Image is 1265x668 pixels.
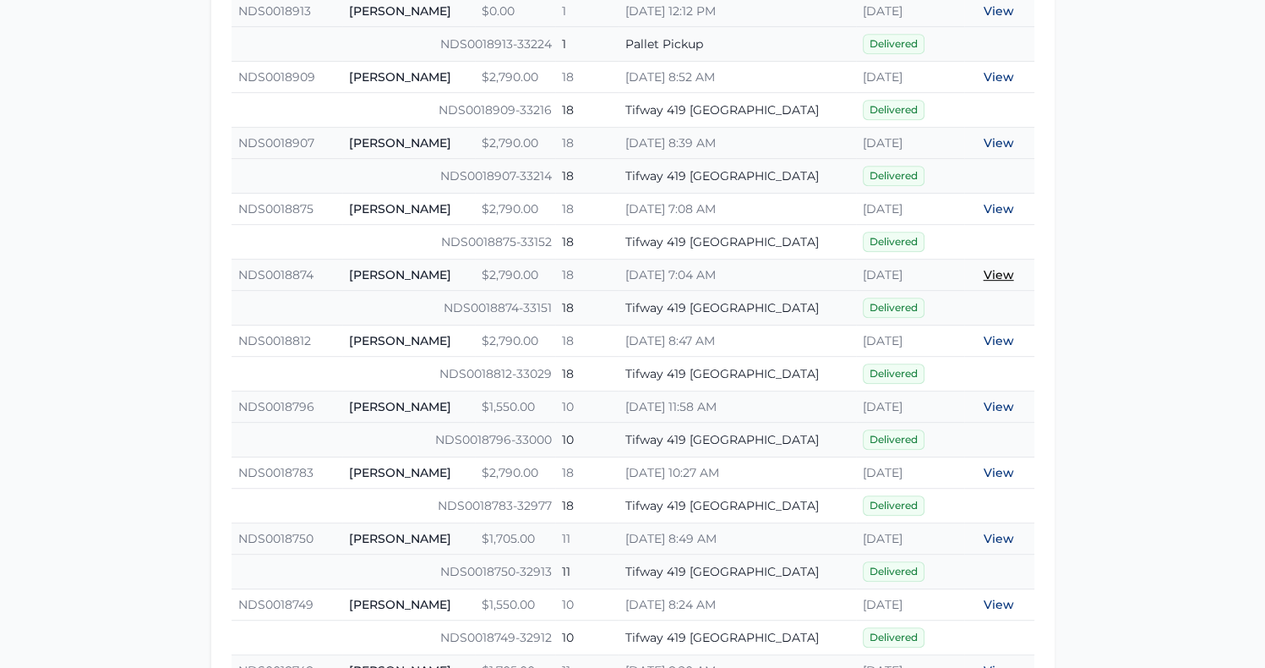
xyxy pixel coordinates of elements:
td: [DATE] [856,589,964,621]
td: [DATE] [856,62,964,93]
span: Delivered [863,166,924,186]
td: [DATE] 7:04 AM [619,260,856,291]
td: 18 [555,62,618,93]
a: NDS0018875 [238,201,314,216]
td: Tifway 419 [GEOGRAPHIC_DATA] [619,621,856,655]
td: [PERSON_NAME] [342,589,475,621]
span: Delivered [863,364,924,384]
td: 18 [555,225,618,260]
td: [PERSON_NAME] [342,128,475,159]
td: [PERSON_NAME] [342,523,475,555]
td: 10 [555,621,618,655]
td: 18 [555,260,618,291]
td: $2,790.00 [475,62,555,93]
td: NDS0018796-33000 [232,423,556,457]
td: NDS0018812-33029 [232,357,556,391]
td: 18 [555,291,618,326]
td: [DATE] [856,260,964,291]
td: [DATE] [856,391,964,423]
td: NDS0018750-32913 [232,555,556,589]
span: Delivered [863,100,924,120]
td: 10 [555,391,618,423]
a: NDS0018874 [238,267,314,282]
td: 10 [555,589,618,621]
a: View [984,267,1014,282]
span: Delivered [863,34,924,54]
td: $1,550.00 [475,391,555,423]
td: [DATE] 8:49 AM [619,523,856,555]
td: 18 [555,128,618,159]
td: [DATE] 11:58 AM [619,391,856,423]
td: [DATE] [856,128,964,159]
a: View [984,3,1014,19]
td: NDS0018749-32912 [232,621,556,655]
td: $1,705.00 [475,523,555,555]
td: [DATE] [856,194,964,225]
a: NDS0018913 [238,3,311,19]
td: 11 [555,555,618,589]
span: Delivered [863,496,924,516]
td: Tifway 419 [GEOGRAPHIC_DATA] [619,489,856,523]
td: 18 [555,457,618,489]
td: [DATE] 10:27 AM [619,457,856,489]
span: Delivered [863,561,924,582]
a: NDS0018907 [238,135,314,151]
td: Tifway 419 [GEOGRAPHIC_DATA] [619,159,856,194]
td: [PERSON_NAME] [342,260,475,291]
a: View [984,333,1014,348]
td: Tifway 419 [GEOGRAPHIC_DATA] [619,555,856,589]
td: Tifway 419 [GEOGRAPHIC_DATA] [619,423,856,457]
td: $2,790.00 [475,194,555,225]
td: [DATE] 8:39 AM [619,128,856,159]
td: 18 [555,194,618,225]
td: [DATE] [856,457,964,489]
td: [DATE] [856,326,964,357]
td: [DATE] 7:08 AM [619,194,856,225]
span: Delivered [863,627,924,648]
td: $1,550.00 [475,589,555,621]
td: Tifway 419 [GEOGRAPHIC_DATA] [619,357,856,391]
td: [PERSON_NAME] [342,457,475,489]
td: $2,790.00 [475,326,555,357]
td: NDS0018783-32977 [232,489,556,523]
a: View [984,465,1014,480]
td: 18 [555,159,618,194]
td: 1 [555,27,618,62]
a: NDS0018909 [238,69,315,85]
td: [DATE] [856,523,964,555]
a: View [984,597,1014,612]
td: 18 [555,326,618,357]
td: [PERSON_NAME] [342,194,475,225]
a: NDS0018750 [238,531,314,546]
a: View [984,531,1014,546]
td: Tifway 419 [GEOGRAPHIC_DATA] [619,225,856,260]
a: View [984,399,1014,414]
a: NDS0018749 [238,597,314,612]
td: NDS0018874-33151 [232,291,556,326]
td: [DATE] 8:24 AM [619,589,856,621]
a: View [984,135,1014,151]
td: NDS0018913-33224 [232,27,556,62]
td: 11 [555,523,618,555]
td: $2,790.00 [475,457,555,489]
a: View [984,69,1014,85]
td: NDS0018907-33214 [232,159,556,194]
span: Delivered [863,298,924,318]
td: Tifway 419 [GEOGRAPHIC_DATA] [619,93,856,128]
td: [DATE] 8:47 AM [619,326,856,357]
a: View [984,201,1014,216]
td: 18 [555,489,618,523]
td: $2,790.00 [475,128,555,159]
td: 10 [555,423,618,457]
td: [DATE] 8:52 AM [619,62,856,93]
td: 18 [555,357,618,391]
td: [PERSON_NAME] [342,326,475,357]
a: NDS0018796 [238,399,314,414]
td: Tifway 419 [GEOGRAPHIC_DATA] [619,291,856,326]
td: $2,790.00 [475,260,555,291]
td: Pallet Pickup [619,27,856,62]
td: 18 [555,93,618,128]
td: NDS0018909-33216 [232,93,556,128]
a: NDS0018783 [238,465,314,480]
a: NDS0018812 [238,333,311,348]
